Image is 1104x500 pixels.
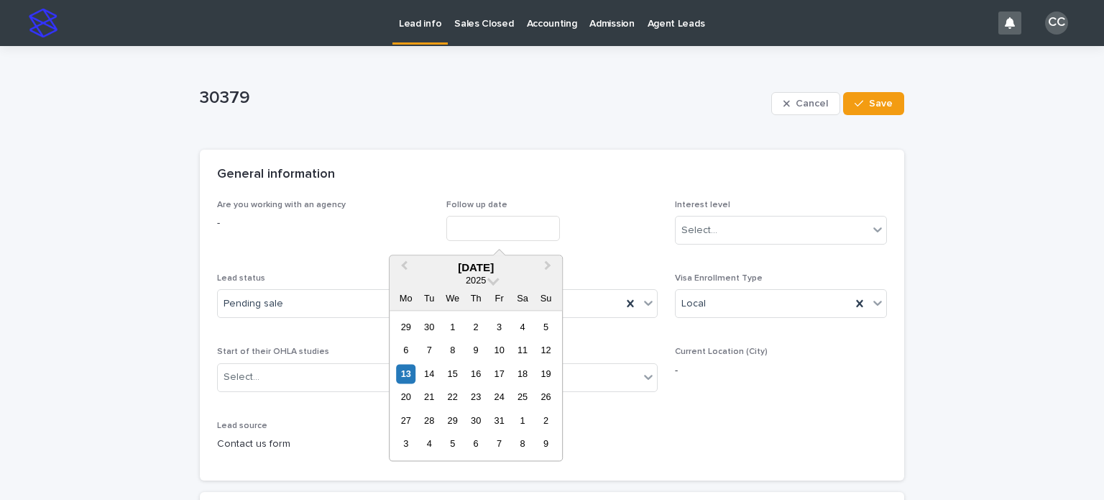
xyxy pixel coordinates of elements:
div: Choose Wednesday, 5 November 2025 [443,435,462,454]
span: Lead source [217,422,267,430]
div: Choose Monday, 3 November 2025 [396,435,415,454]
p: 30379 [200,88,765,109]
span: Pending sale [224,296,283,312]
div: Choose Thursday, 23 October 2025 [466,388,486,407]
div: Choose Sunday, 5 October 2025 [536,317,556,337]
div: Choose Tuesday, 30 September 2025 [420,317,439,337]
div: Tu [420,289,439,309]
div: Choose Thursday, 6 November 2025 [466,435,486,454]
div: Choose Sunday, 12 October 2025 [536,341,556,360]
p: Contact us form [217,437,429,452]
button: Cancel [771,92,840,115]
span: 2025 [466,276,486,286]
div: month 2025-10 [395,316,558,456]
div: Choose Tuesday, 14 October 2025 [420,364,439,383]
span: Follow up date [446,201,507,209]
div: Choose Wednesday, 29 October 2025 [443,411,462,430]
span: Local [681,296,706,312]
div: Choose Saturday, 18 October 2025 [513,364,533,383]
div: Choose Thursday, 9 October 2025 [466,341,486,360]
div: Choose Sunday, 19 October 2025 [536,364,556,383]
span: Start of their OHLA studies [217,347,329,356]
img: stacker-logo-s-only.png [29,9,57,37]
div: Choose Friday, 3 October 2025 [489,317,509,337]
span: Save [869,99,893,109]
div: Sa [513,289,533,309]
div: Choose Wednesday, 8 October 2025 [443,341,462,360]
div: Su [536,289,556,309]
div: Th [466,289,486,309]
div: Choose Tuesday, 21 October 2025 [420,388,439,407]
div: Choose Monday, 20 October 2025 [396,388,415,407]
div: Mo [396,289,415,309]
div: Choose Sunday, 2 November 2025 [536,411,556,430]
div: Choose Thursday, 16 October 2025 [466,364,486,383]
div: Choose Friday, 7 November 2025 [489,435,509,454]
span: Interest level [675,201,730,209]
div: CC [1045,12,1068,35]
div: We [443,289,462,309]
div: Choose Thursday, 30 October 2025 [466,411,486,430]
span: Current Location (City) [675,347,768,356]
div: Choose Tuesday, 4 November 2025 [420,435,439,454]
div: Choose Saturday, 1 November 2025 [513,411,533,430]
div: Choose Sunday, 26 October 2025 [536,388,556,407]
p: - [675,363,887,378]
div: Select... [224,370,259,385]
div: Choose Sunday, 9 November 2025 [536,435,556,454]
h2: General information [217,167,335,183]
div: Choose Saturday, 8 November 2025 [513,435,533,454]
button: Previous Month [391,257,414,280]
div: Choose Wednesday, 1 October 2025 [443,317,462,337]
button: Next Month [538,257,561,280]
div: Choose Friday, 17 October 2025 [489,364,509,383]
div: Choose Saturday, 4 October 2025 [513,317,533,337]
div: Choose Friday, 10 October 2025 [489,341,509,360]
div: Choose Monday, 6 October 2025 [396,341,415,360]
p: - [217,216,429,231]
span: Lead status [217,274,265,283]
span: Are you working with an agency [217,201,346,209]
span: Visa Enrollment Type [675,274,763,283]
div: Fr [489,289,509,309]
div: Choose Wednesday, 15 October 2025 [443,364,462,383]
div: Choose Monday, 27 October 2025 [396,411,415,430]
div: [DATE] [390,261,562,274]
div: Choose Saturday, 25 October 2025 [513,388,533,407]
div: Choose Tuesday, 7 October 2025 [420,341,439,360]
div: Choose Monday, 13 October 2025 [396,364,415,383]
div: Choose Saturday, 11 October 2025 [513,341,533,360]
div: Choose Thursday, 2 October 2025 [466,317,486,337]
button: Save [843,92,904,115]
span: Cancel [796,99,828,109]
div: Choose Wednesday, 22 October 2025 [443,388,462,407]
div: Choose Tuesday, 28 October 2025 [420,411,439,430]
div: Choose Monday, 29 September 2025 [396,317,415,337]
div: Select... [681,223,717,238]
div: Choose Friday, 31 October 2025 [489,411,509,430]
div: Choose Friday, 24 October 2025 [489,388,509,407]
